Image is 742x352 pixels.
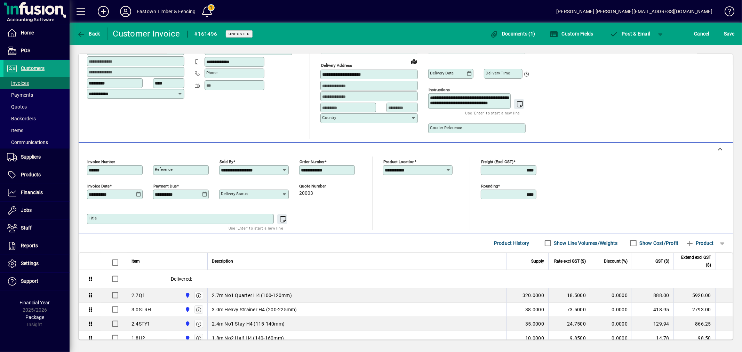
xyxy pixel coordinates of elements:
span: P [622,31,625,37]
button: Save [722,27,736,40]
span: Items [7,128,23,133]
button: Add [92,5,114,18]
td: 5920.00 [673,288,715,303]
td: 2793.00 [673,303,715,317]
a: Quotes [3,101,70,113]
td: 0.0000 [590,303,632,317]
a: Communications [3,136,70,148]
span: Holyoake St [183,320,191,328]
a: Knowledge Base [719,1,733,24]
a: Payments [3,89,70,101]
div: 73.5000 [553,306,586,313]
mat-label: Rounding [481,184,498,189]
div: Delivered: [127,270,733,288]
div: 2.7Q1 [131,292,145,299]
mat-label: Delivery status [221,191,248,196]
span: 35.0000 [525,320,544,327]
a: View on map [408,56,420,67]
span: Customers [21,65,45,71]
div: 9.8500 [553,335,586,342]
span: Staff [21,225,32,231]
button: Product History [491,237,532,249]
a: Backorders [3,113,70,125]
span: 2.7m No1 Quarter H4 (100-120mm) [212,292,292,299]
a: Home [3,24,70,42]
mat-label: Delivery date [430,71,454,75]
td: 14.78 [632,331,673,345]
span: Backorders [7,116,36,121]
span: 38.0000 [525,306,544,313]
span: Discount (%) [604,257,628,265]
span: Jobs [21,207,32,213]
td: 0.0000 [590,288,632,303]
a: Reports [3,237,70,255]
span: Home [21,30,34,35]
a: Support [3,273,70,290]
a: Items [3,125,70,136]
div: 1.8H2 [131,335,145,342]
span: Quote number [299,184,341,189]
span: Financials [21,190,43,195]
td: 866.25 [673,317,715,331]
span: ost & Email [610,31,650,37]
td: 129.94 [632,317,673,331]
a: Staff [3,219,70,237]
a: Suppliers [3,149,70,166]
span: Rate excl GST ($) [554,257,586,265]
td: 418.95 [632,303,673,317]
a: Settings [3,255,70,272]
mat-label: Order number [300,159,325,164]
span: Holyoake St [183,291,191,299]
div: 18.5000 [553,292,586,299]
span: Settings [21,261,39,266]
button: Documents (1) [488,27,537,40]
div: 3.0STRH [131,306,151,313]
div: 24.7500 [553,320,586,327]
span: Communications [7,139,48,145]
div: 2.4STY1 [131,320,150,327]
span: Holyoake St [183,334,191,342]
div: [PERSON_NAME] [PERSON_NAME][EMAIL_ADDRESS][DOMAIN_NAME] [556,6,712,17]
span: Holyoake St [183,306,191,313]
mat-hint: Use 'Enter' to start a new line [465,109,520,117]
span: Description [212,257,233,265]
app-page-header-button: Back [70,27,108,40]
span: Support [21,278,38,284]
mat-label: Phone [206,70,217,75]
span: 1.8m No2 Half H4 (140-160mm) [212,335,284,342]
a: POS [3,42,70,59]
span: Reports [21,243,38,248]
mat-label: Title [89,216,97,221]
a: Financials [3,184,70,201]
span: Products [21,172,41,177]
a: Products [3,166,70,184]
span: 20003 [299,191,313,196]
a: Invoices [3,77,70,89]
span: Quotes [7,104,27,110]
span: Invoices [7,80,29,86]
span: Package [25,314,44,320]
label: Show Cost/Profit [638,240,679,247]
mat-label: Freight (excl GST) [481,159,513,164]
mat-label: Invoice date [87,184,110,189]
span: Documents (1) [490,31,535,37]
button: Profile [114,5,137,18]
span: GST ($) [655,257,669,265]
span: Unposted [229,32,250,36]
mat-label: Instructions [429,87,450,92]
span: Extend excl GST ($) [678,254,711,269]
td: 0.0000 [590,331,632,345]
mat-label: Payment due [153,184,177,189]
button: Product [682,237,717,249]
span: 320.0000 [522,292,544,299]
mat-label: Delivery time [486,71,510,75]
mat-hint: Use 'Enter' to start a new line [229,224,283,232]
label: Show Line Volumes/Weights [553,240,618,247]
mat-label: Invoice number [87,159,115,164]
td: 888.00 [632,288,673,303]
span: Product [686,238,714,249]
button: Custom Fields [548,27,595,40]
span: Product History [494,238,529,249]
span: Suppliers [21,154,41,160]
td: 98.50 [673,331,715,345]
